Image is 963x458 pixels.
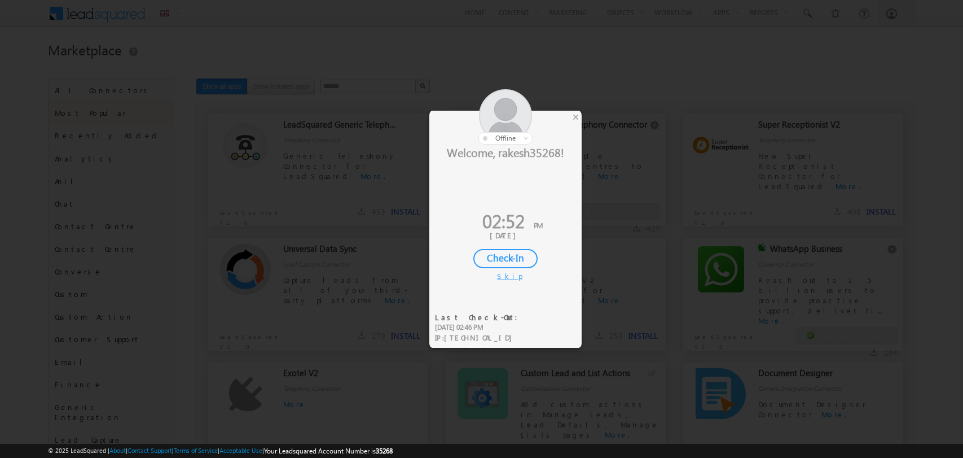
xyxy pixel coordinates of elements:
span: offline [495,134,516,142]
div: Skip [497,271,514,281]
a: Acceptable Use [219,447,262,454]
div: Last Check-Out: [435,312,525,322]
div: IP : [435,333,525,343]
a: Contact Support [127,447,172,454]
a: Terms of Service [174,447,218,454]
div: × [570,111,582,123]
span: Your Leadsquared Account Number is [264,447,393,455]
span: [TECHNICAL_ID] [444,333,518,342]
div: [DATE] 02:46 PM [435,322,525,333]
span: © 2025 LeadSquared | | | | | [48,446,393,456]
div: Check-In [473,249,538,268]
a: About [109,447,126,454]
div: Welcome, rakesh35268! [429,145,582,159]
span: PM [534,220,543,230]
div: [DATE] [438,230,573,241]
span: 02:52 [482,208,525,233]
span: 35268 [376,447,393,455]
